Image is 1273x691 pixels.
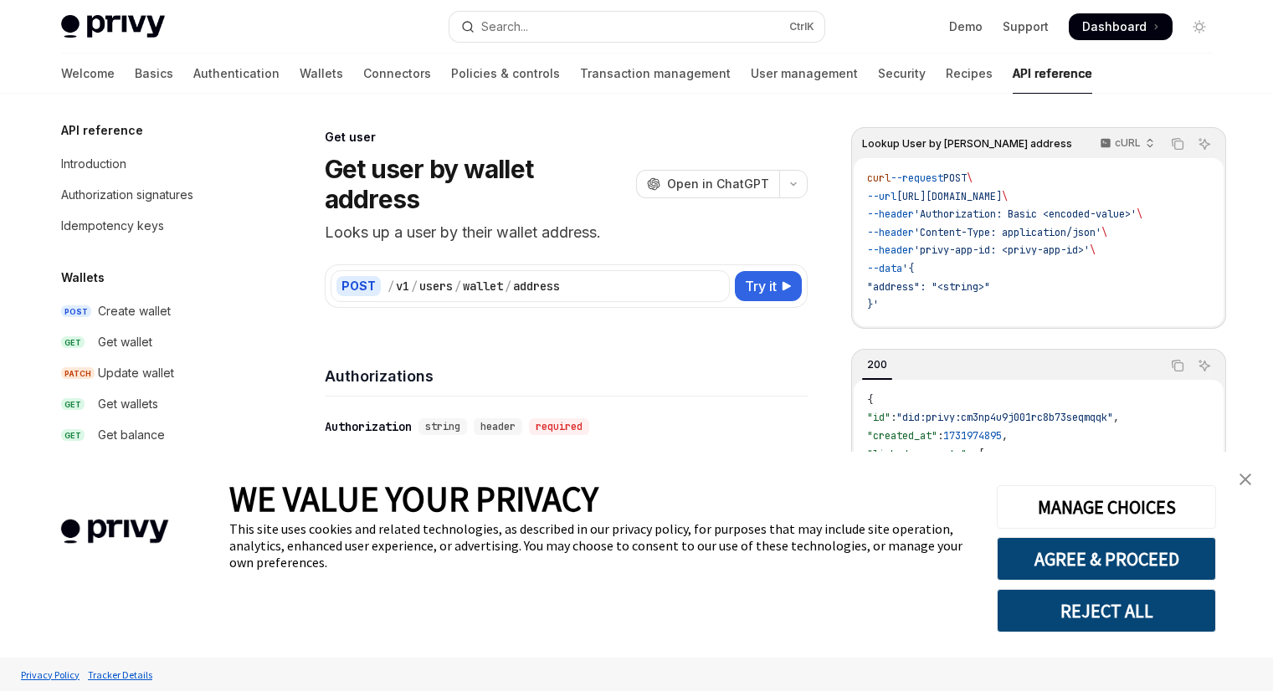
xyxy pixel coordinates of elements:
[480,420,516,433] span: header
[388,278,394,294] div: /
[325,418,412,435] div: Authorization
[751,54,858,94] a: User management
[325,154,629,214] h1: Get user by wallet address
[98,301,171,321] div: Create wallet
[867,448,967,461] span: "linked_accounts"
[1090,243,1096,257] span: \
[513,278,560,294] div: address
[61,120,143,141] h5: API reference
[48,296,262,326] a: POSTCreate wallet
[300,54,343,94] a: Wallets
[914,226,1101,239] span: 'Content-Type: application/json'
[867,226,914,239] span: --header
[419,278,453,294] div: users
[1013,54,1092,94] a: API reference
[229,477,598,520] span: WE VALUE YOUR PRIVACY
[451,54,560,94] a: Policies & controls
[949,18,983,35] a: Demo
[61,336,85,349] span: GET
[997,537,1216,581] button: AGREE & PROCEED
[229,520,972,571] div: This site uses cookies and related technologies, as described in our privacy policy, for purposes...
[867,429,937,443] span: "created_at"
[867,280,990,294] span: "address": "<string>"
[896,190,1002,203] span: [URL][DOMAIN_NAME]
[98,425,165,445] div: Get balance
[454,278,461,294] div: /
[61,15,165,38] img: light logo
[529,418,589,435] div: required
[48,358,262,388] a: PATCHUpdate wallet
[891,171,943,185] span: --request
[396,278,409,294] div: v1
[135,54,173,94] a: Basics
[937,429,943,443] span: :
[25,495,204,568] img: company logo
[902,262,914,275] span: '{
[17,660,84,689] a: Privacy Policy
[61,367,95,380] span: PATCH
[61,305,91,318] span: POST
[61,429,85,442] span: GET
[193,54,280,94] a: Authentication
[1229,463,1262,496] a: close banner
[967,171,973,185] span: \
[967,448,984,461] span: : [
[1002,190,1008,203] span: \
[325,365,808,387] h4: Authorizations
[1186,13,1213,40] button: Toggle dark mode
[48,451,262,481] a: GETGet transactions
[867,243,914,257] span: --header
[98,363,174,383] div: Update wallet
[867,207,914,221] span: --header
[1193,133,1215,155] button: Ask AI
[1002,429,1008,443] span: ,
[98,332,152,352] div: Get wallet
[325,129,808,146] div: Get user
[363,54,431,94] a: Connectors
[463,278,503,294] div: wallet
[946,54,993,94] a: Recipes
[1101,226,1107,239] span: \
[997,485,1216,529] button: MANAGE CHOICES
[1003,18,1049,35] a: Support
[61,154,126,174] div: Introduction
[61,216,164,236] div: Idempotency keys
[997,589,1216,632] button: REJECT ALL
[735,271,802,301] button: Try it
[745,276,777,296] span: Try it
[84,660,157,689] a: Tracker Details
[867,190,896,203] span: --url
[1113,411,1119,424] span: ,
[943,429,1002,443] span: 1731974895
[48,211,262,241] a: Idempotency keys
[61,54,115,94] a: Welcome
[867,171,891,185] span: curl
[867,411,891,424] span: "id"
[48,327,262,357] a: GETGet wallet
[667,176,769,192] span: Open in ChatGPT
[943,171,967,185] span: POST
[862,355,892,375] div: 200
[1082,18,1147,35] span: Dashboard
[1137,207,1142,221] span: \
[580,54,731,94] a: Transaction management
[48,389,262,419] a: GETGet wallets
[914,243,1090,257] span: 'privy-app-id: <privy-app-id>'
[411,278,418,294] div: /
[1167,355,1188,376] button: Copy the contents from the code block
[336,276,381,296] div: POST
[867,262,902,275] span: --data
[325,221,808,244] p: Looks up a user by their wallet address.
[867,393,873,407] span: {
[505,278,511,294] div: /
[1240,473,1251,485] img: close banner
[325,450,808,490] p: Basic Auth header with your app ID as the username and your app secret as the password.
[862,137,1072,151] span: Lookup User by [PERSON_NAME] address
[914,207,1137,221] span: 'Authorization: Basic <encoded-value>'
[61,185,193,205] div: Authorization signatures
[867,298,879,311] span: }'
[1115,136,1141,150] p: cURL
[425,420,460,433] span: string
[449,12,824,42] button: Open search
[98,394,158,414] div: Get wallets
